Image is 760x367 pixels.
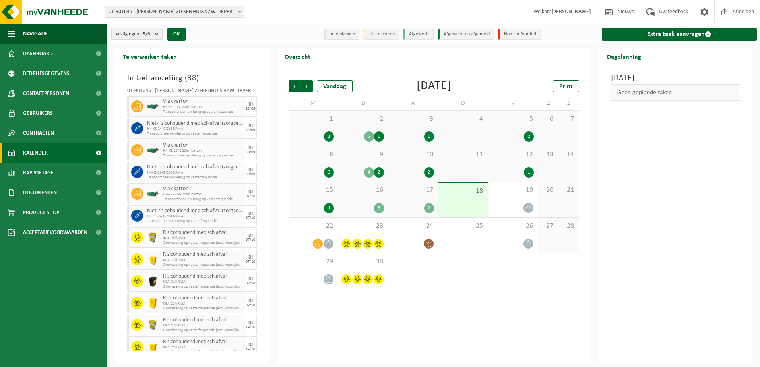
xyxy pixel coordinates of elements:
div: 2 [424,203,434,213]
span: Risicohoudend medisch afval [163,317,243,323]
span: Dashboard [23,44,53,64]
img: HK-XZ-20-GN-01 [147,191,159,197]
span: KGA Colli RMA [163,345,243,350]
span: 01-901645 - JAN YPERMAN ZIEKENHUIS VZW - IEPER [105,6,244,17]
li: Afgewerkt [403,29,434,40]
span: Niet-risicohoudend medisch afval (zorgcentra) [147,208,243,214]
img: LP-SB-00050-HPE-51 [147,275,159,287]
span: HK-XZ-20-G 20m³ karton [163,105,243,110]
span: 24 [392,222,434,230]
span: 16 [342,186,384,195]
span: 25 [442,222,484,230]
span: Rapportage [23,163,54,183]
span: 2 [342,115,384,124]
span: Omwisseling op vaste frequentie (excl. voorrijkost) [163,350,243,355]
span: 01-901645 - JAN YPERMAN ZIEKENHUIS VZW - IEPER [105,6,244,18]
img: LP-SB-00050-HPE-22 [147,341,159,353]
td: Z [558,96,579,110]
span: KGA Colli RMA [163,301,243,306]
span: 17 [392,186,434,195]
span: Transport heen-en-terug op vaste frequentie [163,110,243,114]
div: 3 [324,167,334,178]
div: DI [248,255,253,260]
span: 15 [293,186,334,195]
li: Afgewerkt en afgemeld [438,29,494,40]
div: 14/10 [246,325,255,329]
div: 6 [374,203,384,213]
div: 4 [364,167,374,178]
button: Vestigingen(5/6) [111,28,163,40]
span: Niet-risicohoudend medisch afval (zorgcentra) [147,164,243,170]
span: Vlak karton [163,142,243,149]
span: KGA Colli RMA [163,323,243,328]
img: HK-XZ-20-GN-01 [147,104,159,110]
span: Kalender [23,143,48,163]
span: 13 [542,150,554,159]
span: Omwisseling op vaste frequentie (excl. voorrijkost) [163,263,243,267]
span: Product Shop [23,203,59,222]
li: In te plannen [324,29,359,40]
div: DI [248,211,253,216]
span: HK-XZ-24-G Z24 NRMA [147,214,243,219]
span: 12 [492,150,534,159]
span: Omwisseling op vaste frequentie (excl. voorrijkost) [163,306,243,311]
img: LP-SB-00045-CRB-21 [147,319,159,331]
span: Vlak karton [163,99,243,105]
img: LP-SB-00050-HPE-22 [147,253,159,265]
span: 10 [392,150,434,159]
span: 11 [442,150,484,159]
div: 1 [324,203,334,213]
div: DI [248,102,253,107]
strong: [PERSON_NAME] [551,9,591,15]
span: 20 [542,186,554,195]
span: Transport heen-en-terug op vaste frequentie [147,219,243,224]
a: Print [553,80,579,92]
span: 18 [442,187,484,195]
div: Vandaag [317,80,353,92]
div: 01-901645 - [PERSON_NAME] ZIEKENHUIS VZW - IEPER [127,88,257,96]
span: Risicohoudend medisch afval [163,273,243,280]
div: DI [248,189,253,194]
div: 07/10 [246,194,255,198]
span: 7 [562,115,574,124]
span: Acceptatievoorwaarden [23,222,87,242]
span: 14 [562,150,574,159]
count: (5/6) [141,31,152,37]
span: 21 [562,186,574,195]
div: DI [248,124,253,129]
span: Print [559,83,573,90]
span: Volgende [301,80,313,92]
div: DI [248,342,253,347]
div: DI [248,146,253,151]
span: HK-XZ-26-G Z26 NRMA [147,170,243,175]
span: Contactpersonen [23,83,69,103]
div: Geen geplande taken [611,84,741,101]
span: HK-XZ-20-G 20m³ karton [163,192,243,197]
div: [DATE] [417,80,451,92]
span: 26 [492,222,534,230]
div: DI [248,321,253,325]
h2: Dagplanning [599,48,649,64]
td: D [438,96,489,110]
div: 23/09 [246,129,255,133]
img: HK-XZ-20-GN-01 [147,147,159,153]
span: Gebruikers [23,103,53,123]
h3: In behandeling ( ) [127,72,257,84]
span: Transport heen-en-terug op vaste frequentie [147,131,243,136]
div: 2 [524,131,534,142]
span: Omwisseling op vaste frequentie (excl. voorrijkost) [163,241,243,245]
div: 07/10 [246,216,255,220]
span: Documenten [23,183,57,203]
span: Transport heen-en-terug op vaste frequentie [163,153,243,158]
span: 5 [492,115,534,124]
span: Risicohoudend medisch afval [163,339,243,345]
div: 30/09 [246,172,255,176]
h2: Te verwerken taken [115,48,185,64]
td: W [388,96,438,110]
td: D [338,96,388,110]
div: 07/10 [246,282,255,286]
span: Vestigingen [116,28,152,40]
span: 8 [293,150,334,159]
span: Omwisseling op vaste frequentie (excl. voorrijkost) [163,284,243,289]
span: HK-XZ-24-G Z24 NRMA [147,127,243,131]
